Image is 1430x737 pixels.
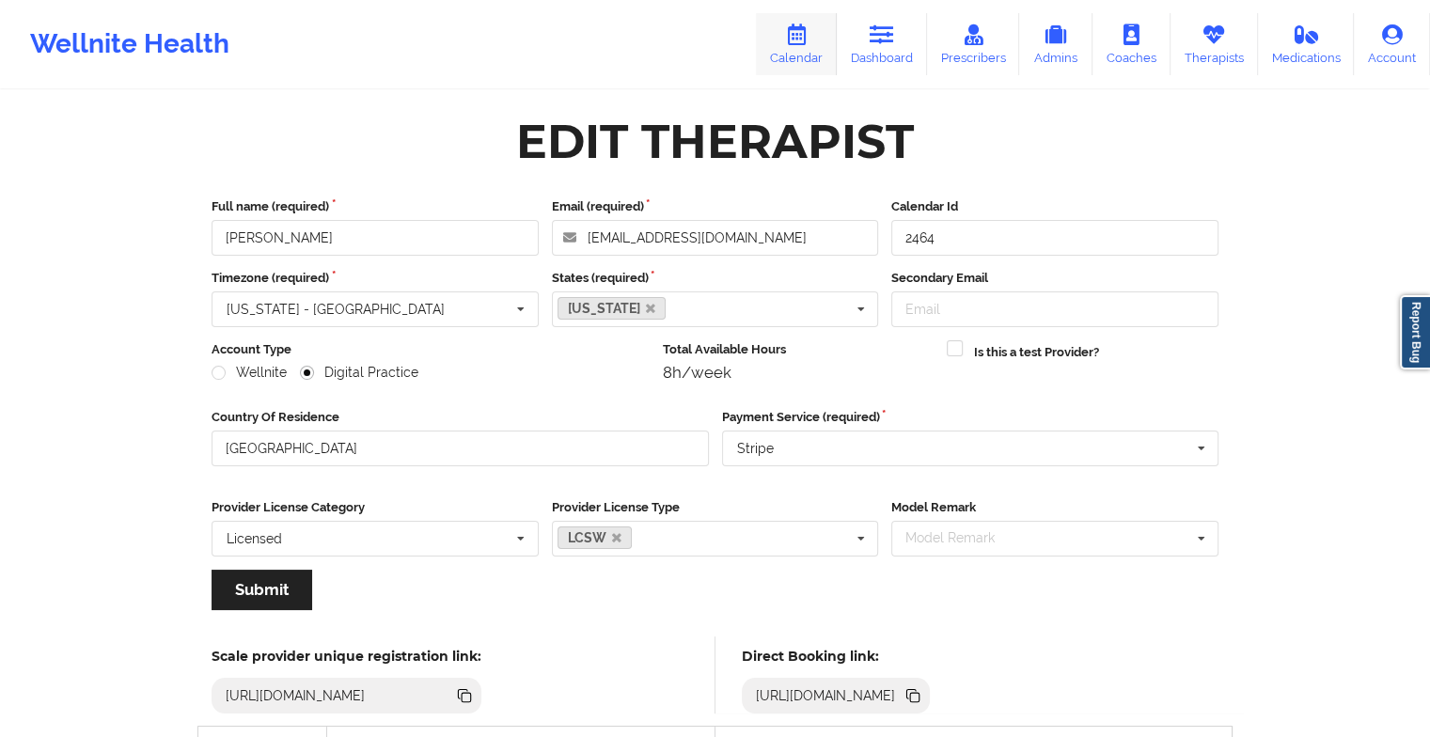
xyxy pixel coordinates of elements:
[663,340,935,359] label: Total Available Hours
[212,570,312,610] button: Submit
[212,220,539,256] input: Full name
[516,112,914,171] div: Edit Therapist
[737,442,774,455] div: Stripe
[891,197,1218,216] label: Calendar Id
[218,686,373,705] div: [URL][DOMAIN_NAME]
[1171,13,1258,75] a: Therapists
[300,365,418,381] label: Digital Practice
[212,498,539,517] label: Provider License Category
[552,197,879,216] label: Email (required)
[212,408,709,427] label: Country Of Residence
[552,220,879,256] input: Email address
[891,220,1218,256] input: Calendar Id
[212,340,650,359] label: Account Type
[1092,13,1171,75] a: Coaches
[901,527,1022,549] div: Model Remark
[1258,13,1355,75] a: Medications
[663,363,935,382] div: 8h/week
[1019,13,1092,75] a: Admins
[1354,13,1430,75] a: Account
[891,498,1218,517] label: Model Remark
[558,526,633,549] a: LCSW
[552,269,879,288] label: States (required)
[837,13,927,75] a: Dashboard
[558,297,667,320] a: [US_STATE]
[722,408,1219,427] label: Payment Service (required)
[891,269,1218,288] label: Secondary Email
[927,13,1020,75] a: Prescribers
[1400,295,1430,369] a: Report Bug
[748,686,904,705] div: [URL][DOMAIN_NAME]
[742,648,931,665] h5: Direct Booking link:
[212,648,481,665] h5: Scale provider unique registration link:
[212,269,539,288] label: Timezone (required)
[891,291,1218,327] input: Email
[227,532,282,545] div: Licensed
[212,365,287,381] label: Wellnite
[756,13,837,75] a: Calendar
[212,197,539,216] label: Full name (required)
[552,498,879,517] label: Provider License Type
[974,343,1099,362] label: Is this a test Provider?
[227,303,445,316] div: [US_STATE] - [GEOGRAPHIC_DATA]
